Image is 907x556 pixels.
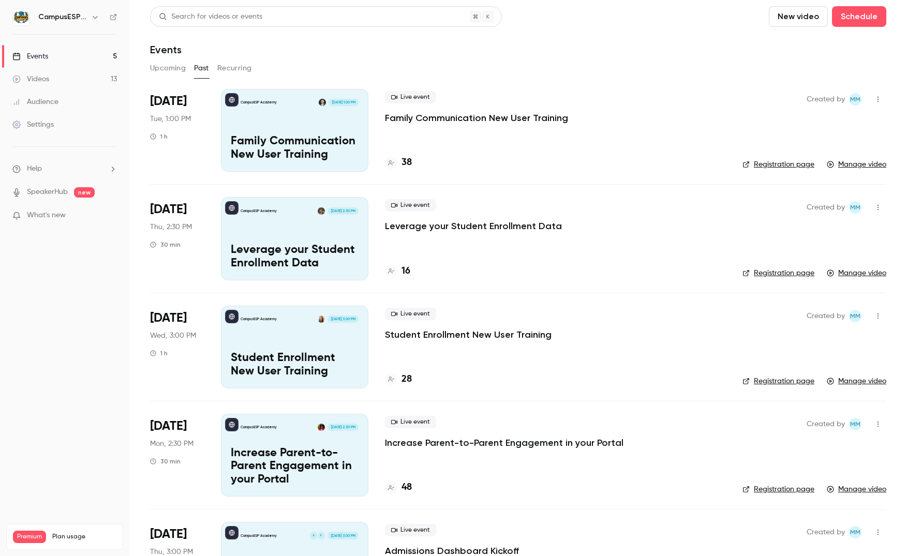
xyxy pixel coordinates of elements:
[807,201,845,214] span: Created by
[319,99,326,106] img: Albert Perera
[849,93,861,106] span: Mairin Matthews
[385,308,436,320] span: Live event
[150,132,168,141] div: 1 h
[742,376,814,386] a: Registration page
[150,93,187,110] span: [DATE]
[150,201,187,218] span: [DATE]
[74,187,95,198] span: new
[385,91,436,103] span: Live event
[742,484,814,494] a: Registration page
[318,424,325,431] img: Tawanna Brown
[221,414,368,497] a: Increase Parent-to-Parent Engagement in your PortalCampusESP AcademyTawanna Brown[DATE] 2:30 PMIn...
[27,210,66,221] span: What's new
[105,211,117,220] iframe: Noticeable Trigger
[241,100,277,105] p: CampusESP Academy
[385,524,436,536] span: Live event
[12,97,58,107] div: Audience
[742,159,814,170] a: Registration page
[150,414,204,497] div: Aug 11 Mon, 2:30 PM (America/New York)
[385,372,412,386] a: 28
[827,159,886,170] a: Manage video
[27,163,42,174] span: Help
[827,376,886,386] a: Manage video
[309,531,318,539] div: K
[221,306,368,388] a: Student Enrollment New User TrainingCampusESP AcademyMairin Matthews[DATE] 3:00 PMStudent Enrollm...
[402,372,412,386] h4: 28
[241,533,277,538] p: CampusESP Academy
[13,9,29,25] img: CampusESP Academy
[12,119,54,130] div: Settings
[807,93,845,106] span: Created by
[221,197,368,280] a: Leverage your Student Enrollment DataCampusESP AcademyMira Gandhi[DATE] 2:30 PMLeverage your Stud...
[807,310,845,322] span: Created by
[849,310,861,322] span: Mairin Matthews
[850,418,860,430] span: MM
[150,114,191,124] span: Tue, 1:00 PM
[849,526,861,538] span: Mairin Matthews
[231,447,359,487] p: Increase Parent-to-Parent Engagement in your Portal
[328,207,358,215] span: [DATE] 2:30 PM
[150,457,181,465] div: 30 min
[27,187,68,198] a: SpeakerHub
[12,163,117,174] li: help-dropdown-opener
[769,6,828,27] button: New video
[385,112,568,124] a: Family Communication New User Training
[402,264,410,278] h4: 16
[150,60,186,77] button: Upcoming
[150,349,168,357] div: 1 h
[742,268,814,278] a: Registration page
[12,51,48,62] div: Events
[385,264,410,278] a: 16
[12,74,49,84] div: Videos
[150,310,187,326] span: [DATE]
[241,317,277,322] p: CampusESP Academy
[328,424,358,431] span: [DATE] 2:30 PM
[807,418,845,430] span: Created by
[150,43,182,56] h1: Events
[402,156,412,170] h4: 38
[318,315,325,323] img: Mairin Matthews
[385,156,412,170] a: 38
[850,526,860,538] span: MM
[241,208,277,214] p: CampusESP Academy
[217,60,252,77] button: Recurring
[150,439,194,449] span: Mon, 2:30 PM
[38,12,87,22] h6: CampusESP Academy
[241,425,277,430] p: CampusESP Academy
[850,201,860,214] span: MM
[385,328,552,341] a: Student Enrollment New User Training
[827,484,886,494] a: Manage video
[318,207,325,215] img: Mira Gandhi
[150,418,187,434] span: [DATE]
[850,93,860,106] span: MM
[402,480,412,494] h4: 48
[385,437,623,449] a: Increase Parent-to-Parent Engagement in your Portal
[231,352,359,379] p: Student Enrollment New User Training
[849,418,861,430] span: Mairin Matthews
[13,531,46,543] span: Premium
[150,89,204,172] div: Aug 19 Tue, 1:00 PM (America/New York)
[385,480,412,494] a: 48
[832,6,886,27] button: Schedule
[385,416,436,428] span: Live event
[159,11,262,22] div: Search for videos or events
[221,89,368,172] a: Family Communication New User TrainingCampusESP AcademyAlbert Perera[DATE] 1:00 PMFamily Communic...
[150,526,187,543] span: [DATE]
[150,330,196,341] span: Wed, 3:00 PM
[231,135,359,162] p: Family Communication New User Training
[385,220,562,232] a: Leverage your Student Enrollment Data
[52,533,116,541] span: Plan usage
[850,310,860,322] span: MM
[329,99,358,106] span: [DATE] 1:00 PM
[317,531,325,539] div: F
[328,532,358,539] span: [DATE] 3:00 PM
[150,241,181,249] div: 30 min
[385,199,436,212] span: Live event
[807,526,845,538] span: Created by
[150,222,192,232] span: Thu, 2:30 PM
[150,197,204,280] div: Aug 14 Thu, 2:30 PM (America/New York)
[194,60,209,77] button: Past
